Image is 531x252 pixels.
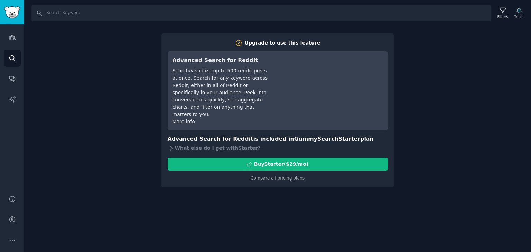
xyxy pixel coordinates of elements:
div: Buy Starter ($ 29 /mo ) [254,161,308,168]
a: Compare all pricing plans [251,176,305,181]
div: Search/visualize up to 500 reddit posts at once. Search for any keyword across Reddit, either in ... [173,67,270,118]
span: GummySearch Starter [294,136,360,142]
img: GummySearch logo [4,6,20,18]
input: Search Keyword [31,5,491,21]
div: Upgrade to use this feature [245,39,320,47]
iframe: YouTube video player [279,56,383,108]
div: What else do I get with Starter ? [168,143,388,153]
div: Filters [497,14,508,19]
h3: Advanced Search for Reddit [173,56,270,65]
button: BuyStarter($29/mo) [168,158,388,171]
a: More info [173,119,195,124]
h3: Advanced Search for Reddit is included in plan [168,135,388,144]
